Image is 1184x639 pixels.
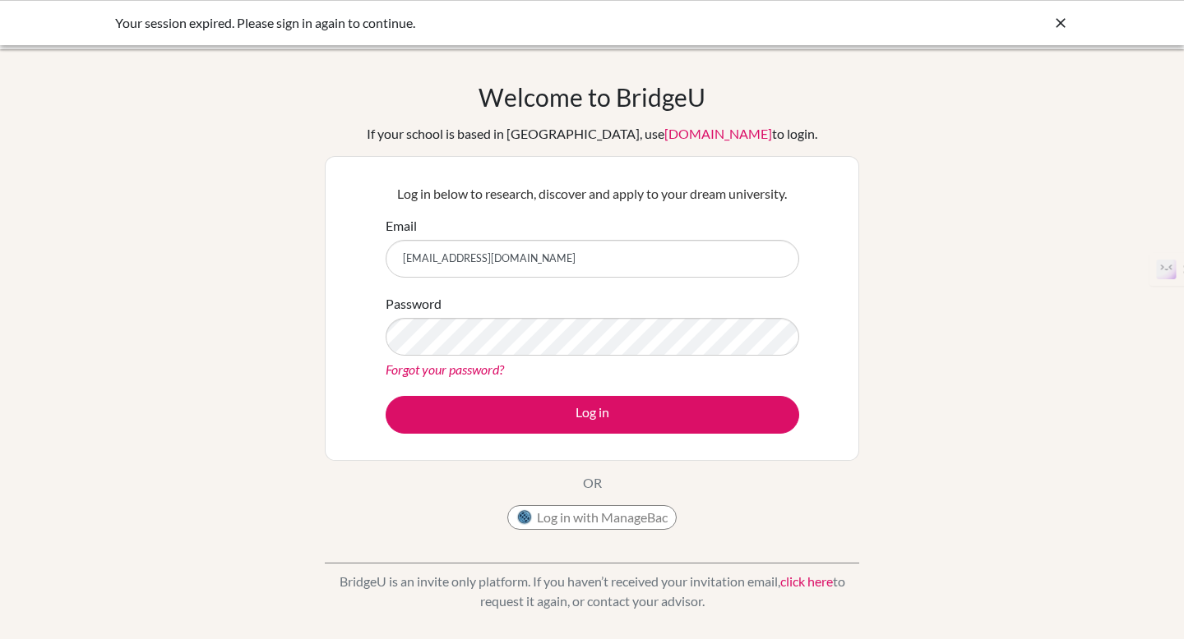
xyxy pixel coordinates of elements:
[325,572,859,611] p: BridgeU is an invite only platform. If you haven’t received your invitation email, to request it ...
[386,216,417,236] label: Email
[386,396,799,434] button: Log in
[583,473,602,493] p: OR
[479,82,705,112] h1: Welcome to BridgeU
[507,505,677,530] button: Log in with ManageBac
[367,124,817,144] div: If your school is based in [GEOGRAPHIC_DATA], use to login.
[115,13,822,33] div: Your session expired. Please sign in again to continue.
[780,573,833,589] a: click here
[386,184,799,204] p: Log in below to research, discover and apply to your dream university.
[386,294,442,314] label: Password
[664,126,772,141] a: [DOMAIN_NAME]
[386,361,504,377] a: Forgot your password?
